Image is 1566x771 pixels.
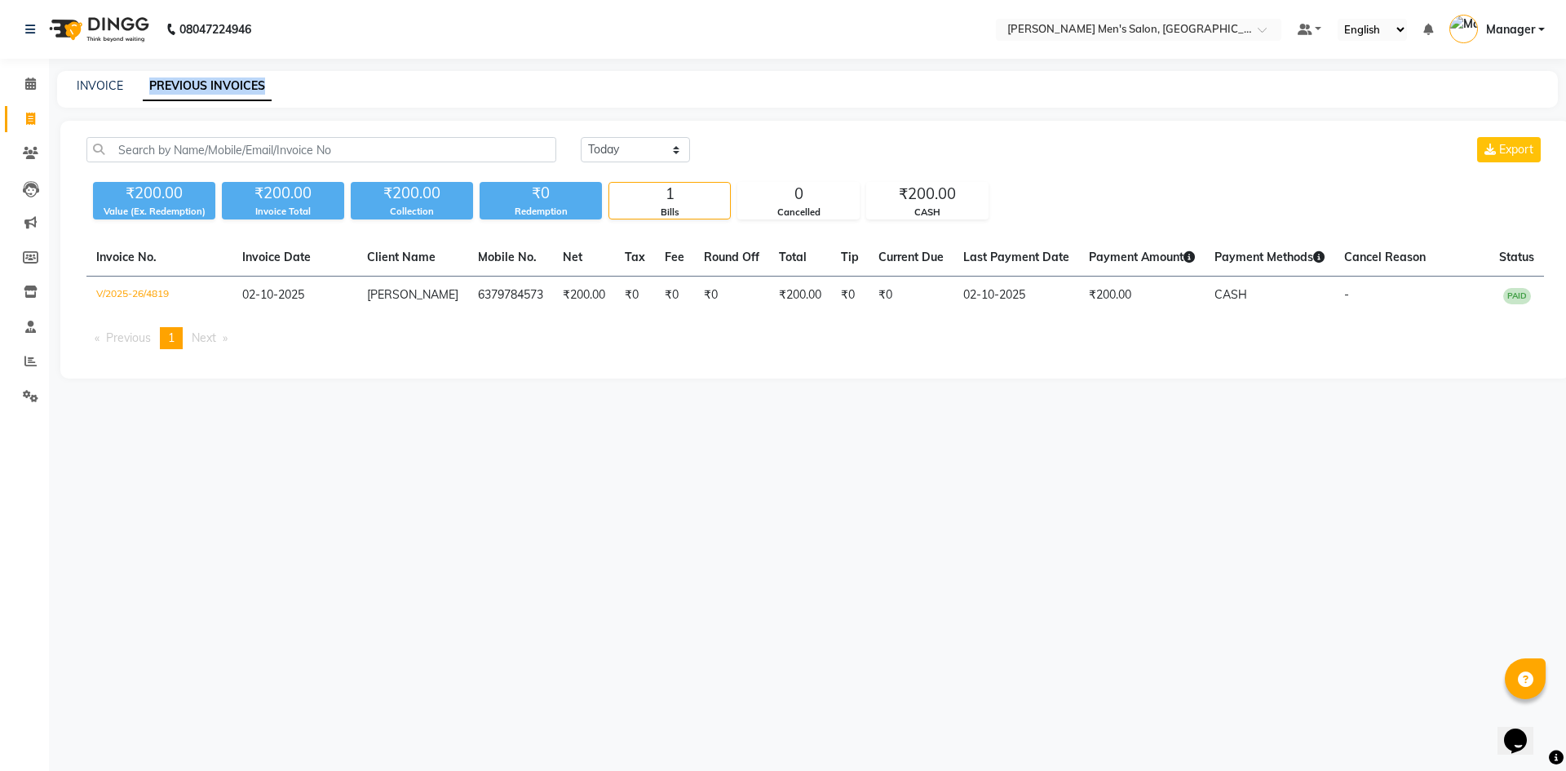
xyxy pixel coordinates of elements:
div: Invoice Total [222,205,344,219]
td: 02-10-2025 [953,277,1079,315]
span: Invoice Date [242,250,311,264]
span: Invoice No. [96,250,157,264]
span: Client Name [367,250,436,264]
td: ₹200.00 [1079,277,1205,315]
span: Status [1499,250,1534,264]
span: [PERSON_NAME] [367,287,458,302]
span: Next [192,330,216,345]
span: Export [1499,142,1533,157]
td: ₹0 [831,277,869,315]
span: Round Off [704,250,759,264]
span: Current Due [878,250,944,264]
b: 08047224946 [179,7,251,52]
td: ₹0 [655,277,694,315]
div: ₹200.00 [867,183,988,206]
div: 0 [738,183,859,206]
input: Search by Name/Mobile/Email/Invoice No [86,137,556,162]
button: Export [1477,137,1541,162]
span: Payment Methods [1214,250,1325,264]
td: 6379784573 [468,277,553,315]
span: 02-10-2025 [242,287,304,302]
span: CASH [1214,287,1247,302]
div: 1 [609,183,730,206]
span: Mobile No. [478,250,537,264]
span: Tip [841,250,859,264]
a: PREVIOUS INVOICES [143,72,272,101]
td: ₹0 [869,277,953,315]
span: Fee [665,250,684,264]
td: ₹0 [615,277,655,315]
span: Last Payment Date [963,250,1069,264]
span: Net [563,250,582,264]
img: logo [42,7,153,52]
td: V/2025-26/4819 [86,277,232,315]
span: Manager [1486,21,1535,38]
a: INVOICE [77,78,123,93]
div: ₹200.00 [93,182,215,205]
td: ₹200.00 [553,277,615,315]
span: Previous [106,330,151,345]
div: Cancelled [738,206,859,219]
span: - [1344,287,1349,302]
span: 1 [168,330,175,345]
div: ₹200.00 [222,182,344,205]
span: Cancel Reason [1344,250,1426,264]
span: Tax [625,250,645,264]
span: Payment Amount [1089,250,1195,264]
div: Value (Ex. Redemption) [93,205,215,219]
img: Manager [1449,15,1478,43]
nav: Pagination [86,327,1544,349]
td: ₹0 [694,277,769,315]
div: ₹200.00 [351,182,473,205]
iframe: chat widget [1497,706,1550,755]
div: Bills [609,206,730,219]
div: Redemption [480,205,602,219]
div: ₹0 [480,182,602,205]
span: PAID [1503,288,1531,304]
span: Total [779,250,807,264]
td: ₹200.00 [769,277,831,315]
div: Collection [351,205,473,219]
div: CASH [867,206,988,219]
